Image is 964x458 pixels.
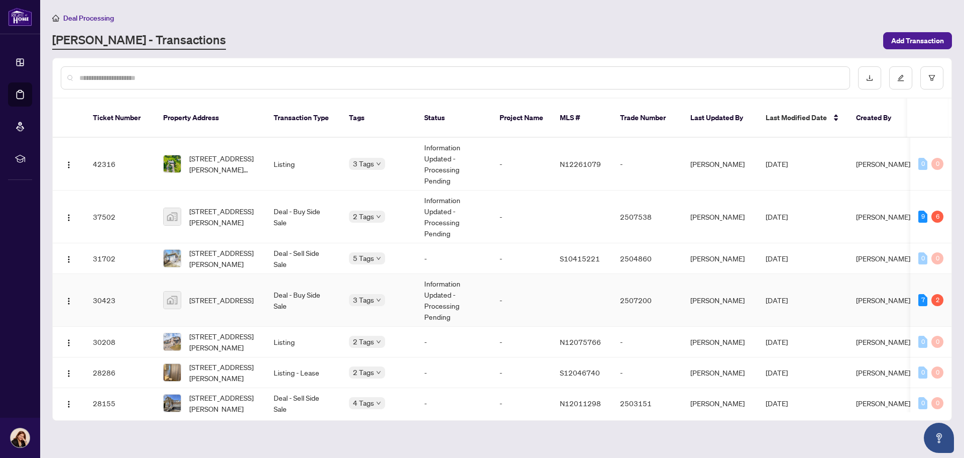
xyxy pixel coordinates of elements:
[856,296,910,305] span: [PERSON_NAME]
[52,15,59,22] span: home
[416,274,492,327] td: Information Updated - Processing Pending
[560,337,601,346] span: N12075766
[766,159,788,168] span: [DATE]
[85,388,155,419] td: 28155
[918,367,927,379] div: 0
[353,158,374,169] span: 3 Tags
[766,296,788,305] span: [DATE]
[682,138,758,191] td: [PERSON_NAME]
[65,400,73,408] img: Logo
[682,243,758,274] td: [PERSON_NAME]
[63,14,114,23] span: Deal Processing
[682,357,758,388] td: [PERSON_NAME]
[918,252,927,264] div: 0
[65,255,73,263] img: Logo
[560,159,601,168] span: N12261079
[918,294,927,306] div: 7
[85,243,155,274] td: 31702
[858,66,881,89] button: download
[766,399,788,408] span: [DATE]
[189,392,258,414] span: [STREET_ADDRESS][PERSON_NAME]
[856,368,910,377] span: [PERSON_NAME]
[766,212,788,221] span: [DATE]
[266,274,341,327] td: Deal - Buy Side Sale
[492,274,552,327] td: -
[164,155,181,172] img: thumbnail-img
[931,211,943,223] div: 6
[189,206,258,228] span: [STREET_ADDRESS][PERSON_NAME]
[682,99,758,138] th: Last Updated By
[85,327,155,357] td: 30208
[682,388,758,419] td: [PERSON_NAME]
[65,297,73,305] img: Logo
[931,252,943,264] div: 0
[682,191,758,243] td: [PERSON_NAME]
[353,397,374,409] span: 4 Tags
[416,191,492,243] td: Information Updated - Processing Pending
[492,388,552,419] td: -
[65,214,73,222] img: Logo
[766,368,788,377] span: [DATE]
[85,191,155,243] td: 37502
[376,214,381,219] span: down
[918,211,927,223] div: 9
[931,397,943,409] div: 0
[85,99,155,138] th: Ticket Number
[266,357,341,388] td: Listing - Lease
[85,138,155,191] td: 42316
[416,243,492,274] td: -
[266,388,341,419] td: Deal - Sell Side Sale
[758,99,848,138] th: Last Modified Date
[164,208,181,225] img: thumbnail-img
[164,250,181,267] img: thumbnail-img
[376,161,381,166] span: down
[353,367,374,378] span: 2 Tags
[416,138,492,191] td: Information Updated - Processing Pending
[560,368,600,377] span: S12046740
[612,388,682,419] td: 2503151
[928,74,935,81] span: filter
[897,74,904,81] span: edit
[416,327,492,357] td: -
[560,254,600,263] span: S10415221
[931,336,943,348] div: 0
[416,99,492,138] th: Status
[856,159,910,168] span: [PERSON_NAME]
[848,99,908,138] th: Created By
[8,8,32,26] img: logo
[85,357,155,388] td: 28286
[189,361,258,384] span: [STREET_ADDRESS][PERSON_NAME]
[766,337,788,346] span: [DATE]
[164,364,181,381] img: thumbnail-img
[61,250,77,266] button: Logo
[61,209,77,225] button: Logo
[931,367,943,379] div: 0
[918,397,927,409] div: 0
[612,99,682,138] th: Trade Number
[353,252,374,264] span: 5 Tags
[766,254,788,263] span: [DATE]
[266,327,341,357] td: Listing
[682,274,758,327] td: [PERSON_NAME]
[376,401,381,406] span: down
[376,256,381,261] span: down
[61,156,77,172] button: Logo
[61,292,77,308] button: Logo
[353,336,374,347] span: 2 Tags
[164,333,181,350] img: thumbnail-img
[612,191,682,243] td: 2507538
[266,243,341,274] td: Deal - Sell Side Sale
[856,337,910,346] span: [PERSON_NAME]
[164,292,181,309] img: thumbnail-img
[164,395,181,412] img: thumbnail-img
[341,99,416,138] th: Tags
[612,138,682,191] td: -
[931,158,943,170] div: 0
[856,254,910,263] span: [PERSON_NAME]
[612,243,682,274] td: 2504860
[65,339,73,347] img: Logo
[189,153,258,175] span: [STREET_ADDRESS][PERSON_NAME][PERSON_NAME]
[353,294,374,306] span: 3 Tags
[891,33,944,49] span: Add Transaction
[552,99,612,138] th: MLS #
